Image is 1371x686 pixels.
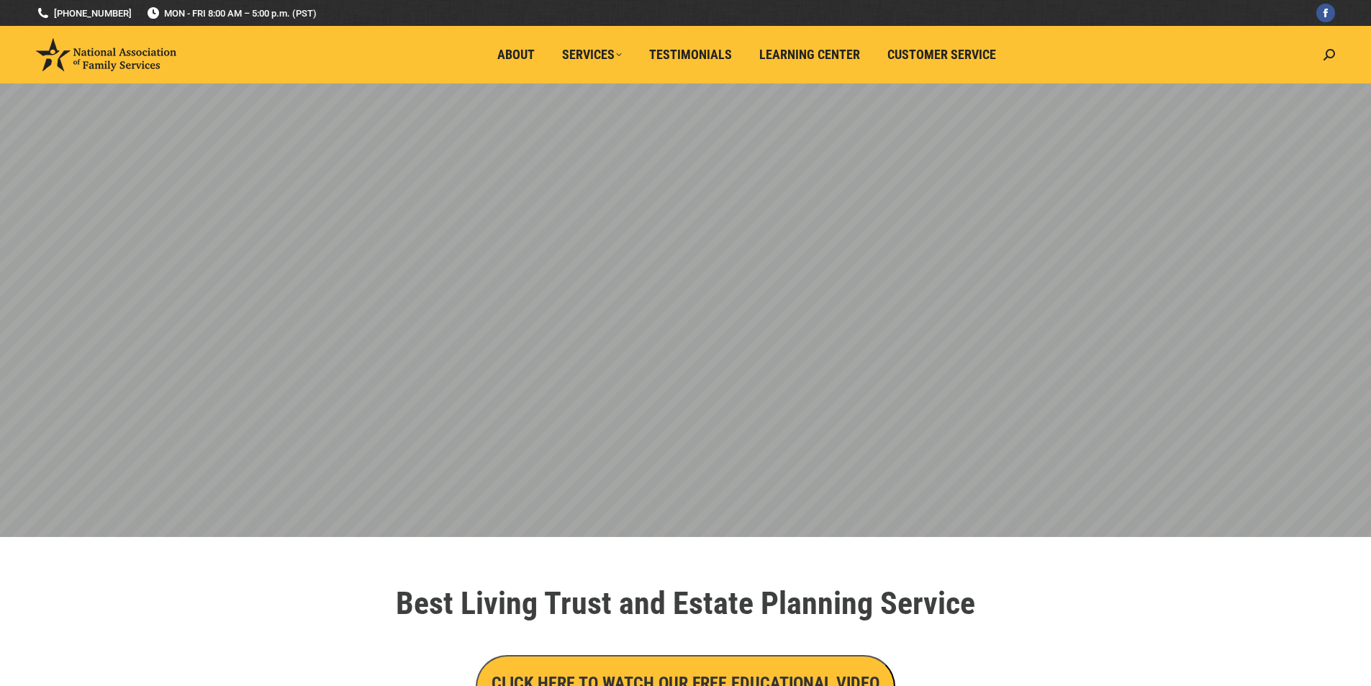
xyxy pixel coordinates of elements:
[497,47,535,63] span: About
[36,6,132,20] a: [PHONE_NUMBER]
[283,587,1089,619] h1: Best Living Trust and Estate Planning Service
[146,6,317,20] span: MON - FRI 8:00 AM – 5:00 p.m. (PST)
[759,47,860,63] span: Learning Center
[562,47,622,63] span: Services
[749,41,870,68] a: Learning Center
[1316,4,1335,22] a: Facebook page opens in new window
[877,41,1006,68] a: Customer Service
[887,47,996,63] span: Customer Service
[639,41,742,68] a: Testimonials
[36,38,176,71] img: National Association of Family Services
[487,41,545,68] a: About
[649,47,732,63] span: Testimonials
